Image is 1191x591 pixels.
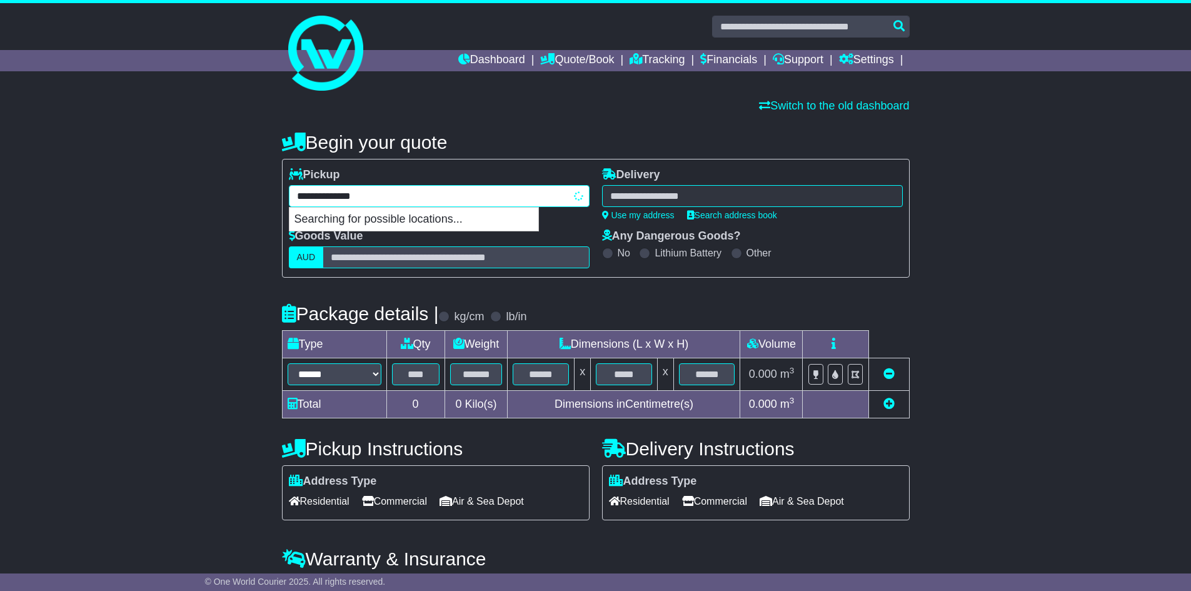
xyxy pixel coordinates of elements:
label: No [618,247,630,259]
label: kg/cm [454,310,484,324]
h4: Package details | [282,303,439,324]
label: Other [746,247,771,259]
a: Use my address [602,210,675,220]
typeahead: Please provide city [289,185,590,207]
a: Switch to the old dashboard [759,99,909,112]
td: Kilo(s) [445,391,508,418]
a: Support [773,50,823,71]
a: Tracking [630,50,685,71]
sup: 3 [790,366,795,375]
span: 0.000 [749,398,777,410]
a: Add new item [883,398,895,410]
a: Dashboard [458,50,525,71]
h4: Begin your quote [282,132,910,153]
span: Commercial [362,492,427,511]
label: Address Type [289,475,377,488]
span: Air & Sea Depot [440,492,524,511]
span: Commercial [682,492,747,511]
a: Financials [700,50,757,71]
td: Weight [445,331,508,358]
label: Pickup [289,168,340,182]
span: 0.000 [749,368,777,380]
span: m [780,368,795,380]
a: Remove this item [883,368,895,380]
span: m [780,398,795,410]
a: Settings [839,50,894,71]
label: Goods Value [289,230,363,243]
td: 0 [386,391,445,418]
sup: 3 [790,396,795,405]
span: © One World Courier 2025. All rights reserved. [205,577,386,587]
label: lb/in [506,310,526,324]
span: Residential [289,492,349,511]
p: Searching for possible locations... [289,208,538,231]
td: Qty [386,331,445,358]
span: Residential [609,492,670,511]
span: 0 [455,398,461,410]
td: x [657,358,673,391]
td: Total [282,391,386,418]
label: Any Dangerous Goods? [602,230,741,243]
h4: Pickup Instructions [282,438,590,459]
h4: Warranty & Insurance [282,548,910,569]
td: Dimensions (L x W x H) [508,331,740,358]
a: Search address book [687,210,777,220]
td: x [575,358,591,391]
label: AUD [289,246,324,268]
td: Volume [740,331,803,358]
label: Delivery [602,168,660,182]
a: Quote/Book [540,50,614,71]
td: Type [282,331,386,358]
label: Address Type [609,475,697,488]
h4: Delivery Instructions [602,438,910,459]
span: Air & Sea Depot [760,492,844,511]
td: Dimensions in Centimetre(s) [508,391,740,418]
label: Lithium Battery [655,247,721,259]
